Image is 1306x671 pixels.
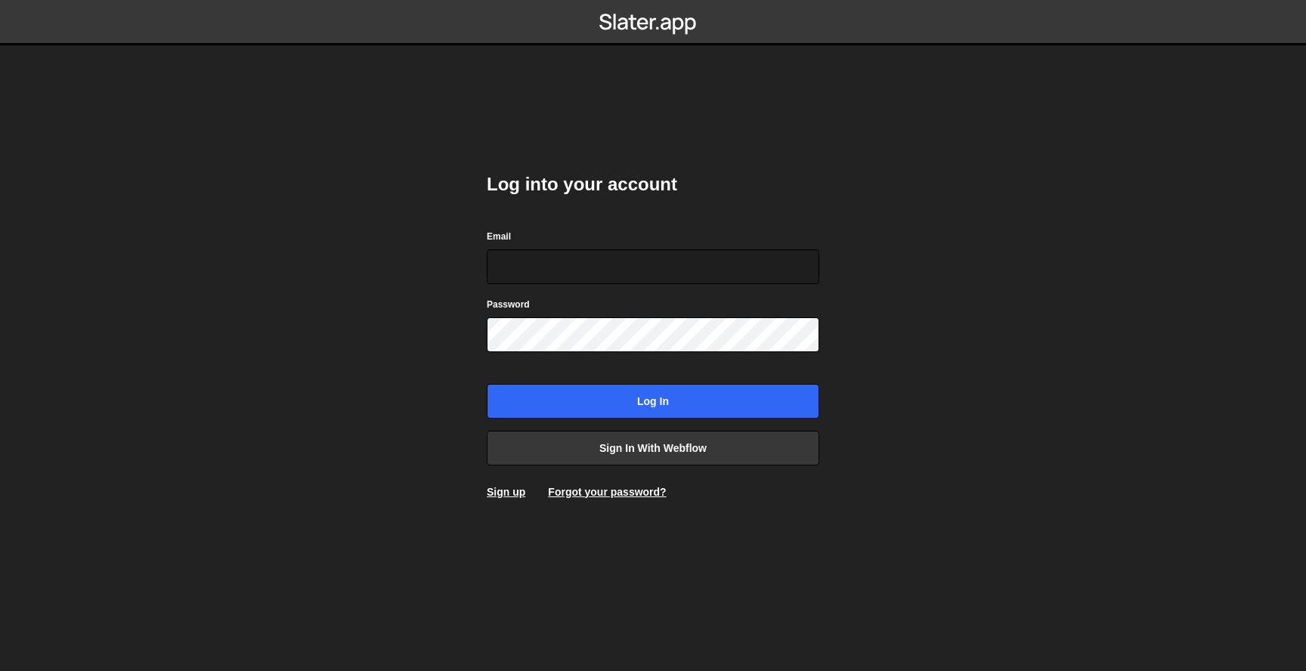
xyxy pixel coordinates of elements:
label: Email [487,229,511,244]
label: Password [487,297,530,312]
a: Sign in with Webflow [487,431,819,465]
a: Sign up [487,486,525,498]
a: Forgot your password? [548,486,666,498]
h2: Log into your account [487,172,819,196]
input: Log in [487,384,819,419]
